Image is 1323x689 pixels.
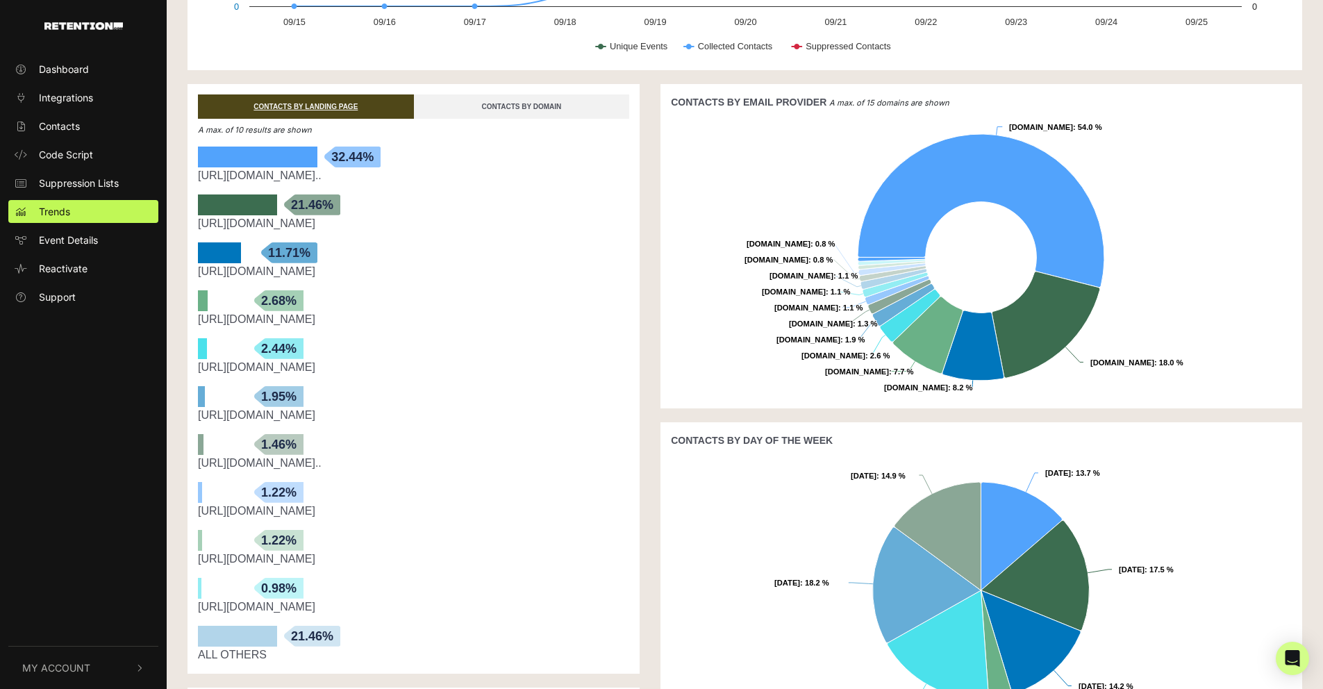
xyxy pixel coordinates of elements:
[806,41,890,51] text: Suppressed Contacts
[762,288,826,296] tspan: [DOMAIN_NAME]
[39,90,93,105] span: Integrations
[851,472,906,480] text: : 14.9 %
[769,272,858,280] text: : 1.1 %
[671,435,833,446] strong: CONTACTS BY DAY OF THE WEEK
[747,240,810,248] tspan: [DOMAIN_NAME]
[769,272,833,280] tspan: [DOMAIN_NAME]
[198,361,315,373] a: [URL][DOMAIN_NAME]
[254,530,303,551] span: 1.22%
[1119,565,1145,574] tspan: [DATE]
[198,94,414,119] a: CONTACTS BY LANDING PAGE
[8,200,158,223] a: Trends
[825,367,913,376] text: : 7.7 %
[554,17,576,27] text: 09/18
[198,551,629,567] div: https://www.elliptigo.com/product/elliptigo-msub/
[747,240,835,248] text: : 0.8 %
[39,290,76,304] span: Support
[915,17,937,27] text: 09/22
[198,215,629,232] div: https://www.elliptigo.com/our-bikes/
[1005,17,1027,27] text: 09/23
[8,285,158,308] a: Support
[198,601,315,613] a: [URL][DOMAIN_NAME]
[801,351,865,360] tspan: [DOMAIN_NAME]
[254,386,303,407] span: 1.95%
[644,17,667,27] text: 09/19
[8,86,158,109] a: Integrations
[254,290,303,311] span: 2.68%
[198,359,629,376] div: https://www.elliptigo.com/product/elliptigo-11r/
[39,176,119,190] span: Suppression Lists
[198,647,629,663] div: ALL OTHERS
[254,338,303,359] span: 2.44%
[198,125,312,135] em: A max. of 10 results are shown
[39,233,98,247] span: Event Details
[774,304,863,312] text: : 1.1 %
[254,434,303,455] span: 1.46%
[825,367,889,376] tspan: [DOMAIN_NAME]
[734,17,756,27] text: 09/20
[198,169,322,181] a: [URL][DOMAIN_NAME]..
[198,503,629,520] div: https://www.elliptigo.com/bike-family/
[789,319,877,328] text: : 1.3 %
[762,288,850,296] text: : 1.1 %
[824,17,847,27] text: 09/21
[44,22,123,30] img: Retention.com
[829,98,949,108] em: A max. of 15 domains are shown
[744,256,833,264] text: : 0.8 %
[1252,1,1257,12] text: 0
[374,17,396,27] text: 09/16
[22,661,90,675] span: My Account
[198,457,322,469] a: [URL][DOMAIN_NAME]..
[8,257,158,280] a: Reactivate
[261,242,317,263] span: 11.71%
[414,94,630,119] a: CONTACTS BY DOMAIN
[198,599,629,615] div: https://www.elliptigo.com/product/elliptigo-rsub/
[198,311,629,328] div: https://www.elliptigo.com/shop/
[884,383,972,392] text: : 8.2 %
[801,351,890,360] text: : 2.6 %
[776,335,840,344] tspan: [DOMAIN_NAME]
[198,553,315,565] a: [URL][DOMAIN_NAME]
[198,167,629,184] div: https://www.elliptigo.com/experience-the-elliptigo-difference/
[283,17,306,27] text: 09/15
[198,505,315,517] a: [URL][DOMAIN_NAME]
[1090,358,1183,367] text: : 18.0 %
[8,143,158,166] a: Code Script
[774,579,800,587] tspan: [DATE]
[851,472,876,480] tspan: [DATE]
[1095,17,1117,27] text: 09/24
[1090,358,1154,367] tspan: [DOMAIN_NAME]
[1045,469,1071,477] tspan: [DATE]
[789,319,853,328] tspan: [DOMAIN_NAME]
[284,626,340,647] span: 21.46%
[8,115,158,138] a: Contacts
[198,407,629,424] div: https://www.elliptigo.com/product/elliptigo-8c/
[198,217,315,229] a: [URL][DOMAIN_NAME]
[1276,642,1309,675] div: Open Intercom Messenger
[324,147,381,167] span: 32.44%
[671,97,826,108] strong: CONTACTS BY EMAIL PROVIDER
[198,455,629,472] div: https://www.elliptigo.com/bike-family/#sec-elliptical-bikes
[610,41,667,51] text: Unique Events
[1009,123,1073,131] tspan: [DOMAIN_NAME]
[254,578,303,599] span: 0.98%
[8,229,158,251] a: Event Details
[39,119,80,133] span: Contacts
[198,409,315,421] a: [URL][DOMAIN_NAME]
[698,41,772,51] text: Collected Contacts
[1045,469,1100,477] text: : 13.7 %
[198,265,315,277] a: [URL][DOMAIN_NAME]
[39,62,89,76] span: Dashboard
[1119,565,1174,574] text: : 17.5 %
[39,147,93,162] span: Code Script
[1185,17,1208,27] text: 09/25
[198,313,315,325] a: [URL][DOMAIN_NAME]
[774,579,829,587] text: : 18.2 %
[284,194,340,215] span: 21.46%
[1009,123,1102,131] text: : 54.0 %
[198,263,629,280] div: https://www.elliptigo.com/
[774,304,838,312] tspan: [DOMAIN_NAME]
[39,204,70,219] span: Trends
[8,647,158,689] button: My Account
[776,335,865,344] text: : 1.9 %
